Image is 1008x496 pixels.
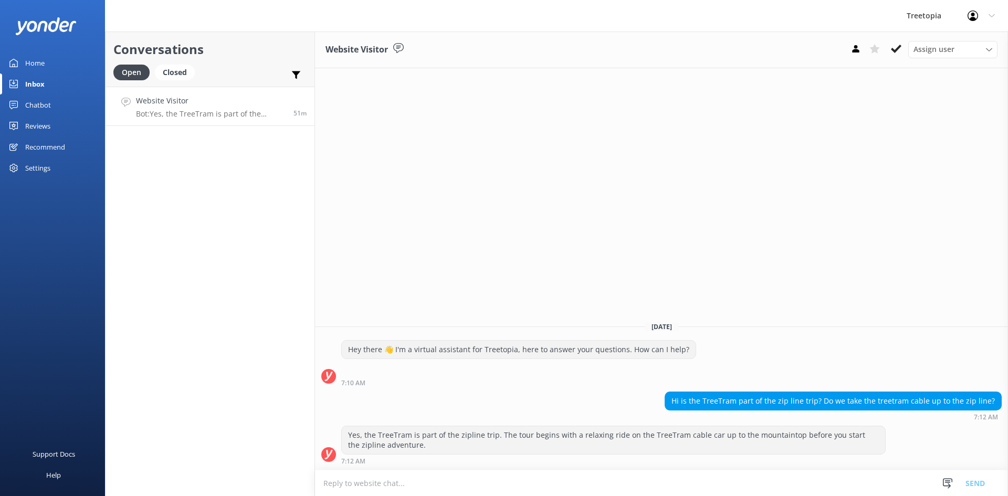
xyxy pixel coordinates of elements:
a: Open [113,66,155,78]
h3: Website Visitor [325,43,388,57]
p: Bot: Yes, the TreeTram is part of the zipline trip. The tour begins with a relaxing ride on the T... [136,109,286,119]
a: Website VisitorBot:Yes, the TreeTram is part of the zipline trip. The tour begins with a relaxing... [106,87,314,126]
div: 07:10am 13-Aug-2025 (UTC -06:00) America/Mexico_City [341,379,696,386]
div: Home [25,52,45,73]
span: [DATE] [645,322,678,331]
div: Recommend [25,136,65,157]
div: Chatbot [25,94,51,115]
strong: 7:12 AM [341,458,365,465]
div: Open [113,65,150,80]
div: 07:12am 13-Aug-2025 (UTC -06:00) America/Mexico_City [341,457,886,465]
div: Reviews [25,115,50,136]
img: yonder-white-logo.png [16,17,76,35]
div: Assign User [908,41,997,58]
div: 07:12am 13-Aug-2025 (UTC -06:00) America/Mexico_City [665,413,1002,420]
div: Hi is the TreeTram part of the zip line trip? Do we take the treetram cable up to the zip line? [665,392,1001,410]
div: Hey there 👋 I'm a virtual assistant for Treetopia, here to answer your questions. How can I help? [342,341,696,358]
h4: Website Visitor [136,95,286,107]
strong: 7:12 AM [974,414,998,420]
a: Closed [155,66,200,78]
div: Yes, the TreeTram is part of the zipline trip. The tour begins with a relaxing ride on the TreeTr... [342,426,885,454]
div: Inbox [25,73,45,94]
div: Help [46,465,61,486]
div: Closed [155,65,195,80]
span: Assign user [913,44,954,55]
strong: 7:10 AM [341,380,365,386]
h2: Conversations [113,39,307,59]
span: 07:12am 13-Aug-2025 (UTC -06:00) America/Mexico_City [293,109,307,118]
div: Settings [25,157,50,178]
div: Support Docs [33,444,75,465]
